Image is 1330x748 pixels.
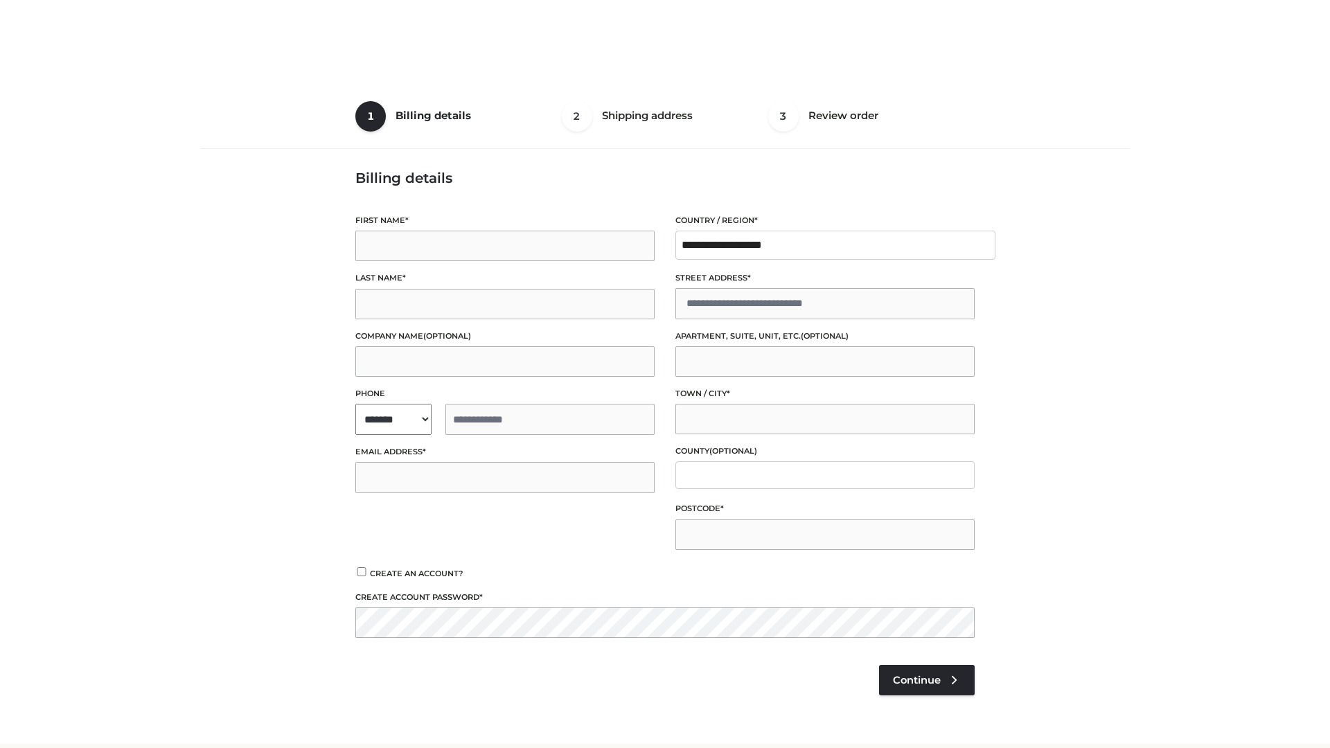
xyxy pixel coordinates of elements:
h3: Billing details [355,170,975,186]
label: Create account password [355,591,975,604]
label: Country / Region [675,214,975,227]
label: County [675,445,975,458]
label: Company name [355,330,655,343]
label: Postcode [675,502,975,515]
span: Billing details [396,109,471,122]
label: Last name [355,271,655,285]
label: First name [355,214,655,227]
span: (optional) [709,446,757,456]
span: 2 [562,101,592,132]
label: Apartment, suite, unit, etc. [675,330,975,343]
span: 3 [768,101,799,132]
label: Phone [355,387,655,400]
span: Review order [808,109,878,122]
span: 1 [355,101,386,132]
label: Street address [675,271,975,285]
label: Email address [355,445,655,458]
span: Shipping address [602,109,693,122]
span: (optional) [801,331,849,341]
span: Create an account? [370,569,463,578]
span: Continue [893,674,941,686]
label: Town / City [675,387,975,400]
span: (optional) [423,331,471,341]
a: Continue [879,665,975,695]
input: Create an account? [355,567,368,576]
